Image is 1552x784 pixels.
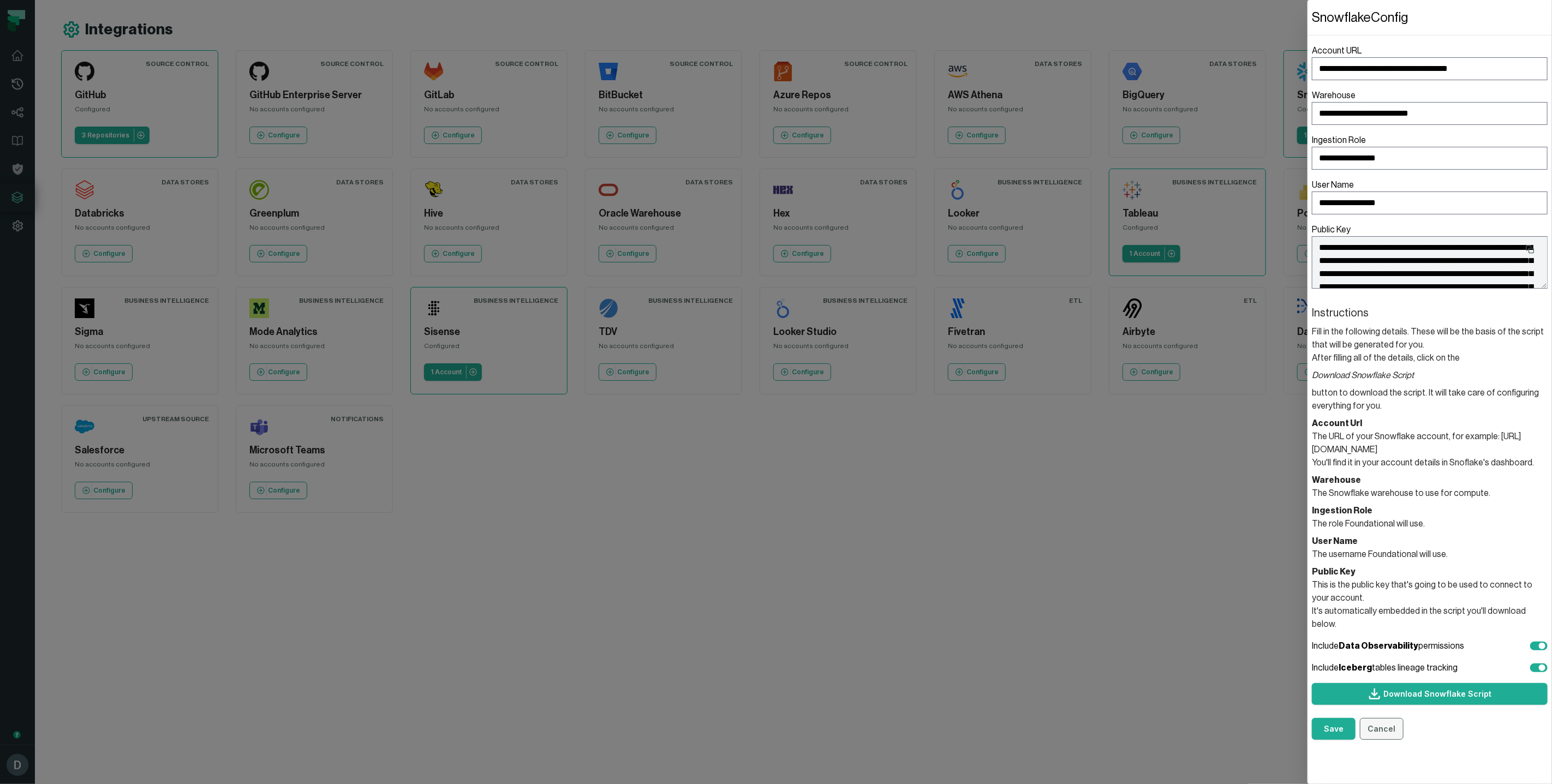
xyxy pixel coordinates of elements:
input: Warehouse [1312,102,1548,125]
input: Account URL [1312,57,1548,80]
a: Download Snowflake Script [1312,683,1548,705]
button: Cancel [1360,718,1404,740]
header: Public Key [1312,565,1548,578]
header: Account Url [1312,417,1548,430]
header: User Name [1312,535,1548,548]
header: Warehouse [1312,474,1548,487]
header: Ingestion Role [1312,504,1548,517]
label: User Name [1312,178,1548,214]
section: The username Foundational will use. [1312,535,1548,561]
i: Download Snowflake Script [1312,369,1548,382]
section: The role Foundational will use. [1312,504,1548,530]
section: The Snowflake warehouse to use for compute. [1312,474,1548,500]
section: This is the public key that's going to be used to connect to your account. It's automatically emb... [1312,565,1548,631]
header: Instructions [1312,306,1548,321]
input: Ingestion Role [1312,147,1548,170]
span: Include tables lineage tracking [1312,661,1458,674]
label: Warehouse [1312,89,1548,125]
b: Data Observability [1339,642,1418,650]
input: User Name [1312,191,1548,214]
section: Fill in the following details. These will be the basis of the script that will be generated for y... [1312,306,1548,631]
label: Account URL [1312,44,1548,80]
textarea: Public Key [1312,236,1548,289]
button: Public Key [1521,241,1539,258]
b: Iceberg [1339,663,1372,672]
button: Save [1312,718,1356,740]
label: Ingestion Role [1312,134,1548,170]
span: Include permissions [1312,639,1464,653]
section: The URL of your Snowflake account, for example: [URL][DOMAIN_NAME] You'll find it in your account... [1312,417,1548,469]
label: Public Key [1312,223,1548,292]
